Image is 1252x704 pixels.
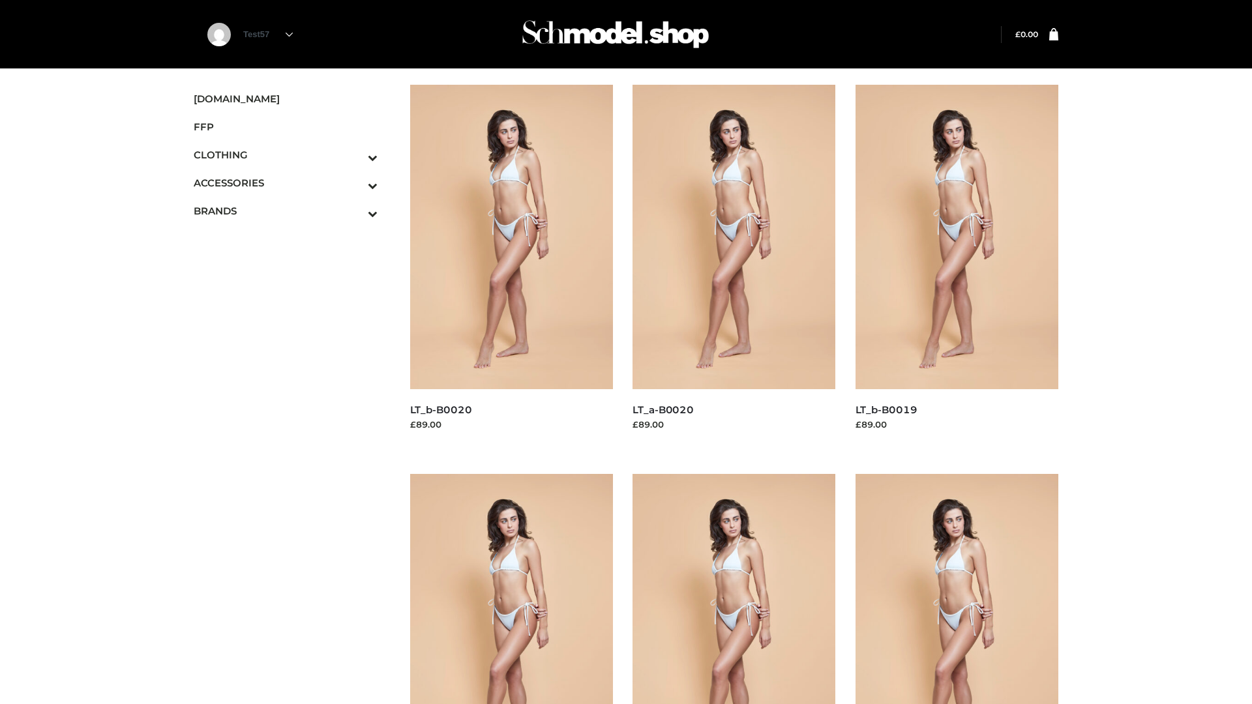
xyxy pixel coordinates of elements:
img: Schmodel Admin 964 [518,8,713,60]
bdi: 0.00 [1015,29,1038,39]
a: Test57 [243,29,293,39]
a: LT_b-B0019 [856,403,917,416]
a: LT_b-B0020 [410,403,472,416]
div: £89.00 [856,418,1059,431]
span: BRANDS [194,203,378,218]
span: FFP [194,119,378,134]
a: ACCESSORIESToggle Submenu [194,169,378,197]
a: Read more [410,433,458,443]
a: BRANDSToggle Submenu [194,197,378,225]
span: CLOTHING [194,147,378,162]
div: £89.00 [633,418,836,431]
span: £ [1015,29,1021,39]
a: Read more [856,433,904,443]
button: Toggle Submenu [332,169,378,197]
a: FFP [194,113,378,141]
a: CLOTHINGToggle Submenu [194,141,378,169]
span: [DOMAIN_NAME] [194,91,378,106]
a: LT_a-B0020 [633,403,694,416]
button: Toggle Submenu [332,197,378,225]
span: ACCESSORIES [194,175,378,190]
button: Toggle Submenu [332,141,378,169]
a: £0.00 [1015,29,1038,39]
a: [DOMAIN_NAME] [194,85,378,113]
div: £89.00 [410,418,614,431]
a: Read more [633,433,681,443]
